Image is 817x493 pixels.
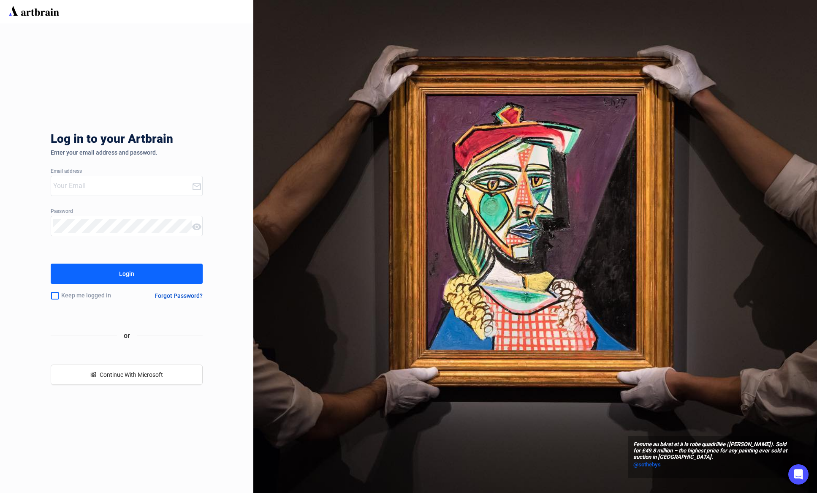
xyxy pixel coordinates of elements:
div: Password [51,209,203,215]
div: Login [119,267,134,281]
div: Forgot Password? [155,292,203,299]
div: Log in to your Artbrain [51,132,304,149]
span: or [117,330,137,341]
div: Keep me logged in [51,287,134,305]
span: windows [90,372,96,378]
div: Enter your email address and password. [51,149,203,156]
input: Your Email [53,179,192,193]
span: Continue With Microsoft [100,371,163,378]
span: Femme au béret et à la robe quadrillée ([PERSON_NAME]). Sold for £49.8 million – the highest pric... [633,441,787,460]
span: @sothebys [633,461,661,468]
div: Open Intercom Messenger [788,464,809,485]
a: @sothebys [633,460,787,469]
div: Email address [51,169,203,174]
button: Login [51,264,203,284]
button: windowsContinue With Microsoft [51,365,203,385]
